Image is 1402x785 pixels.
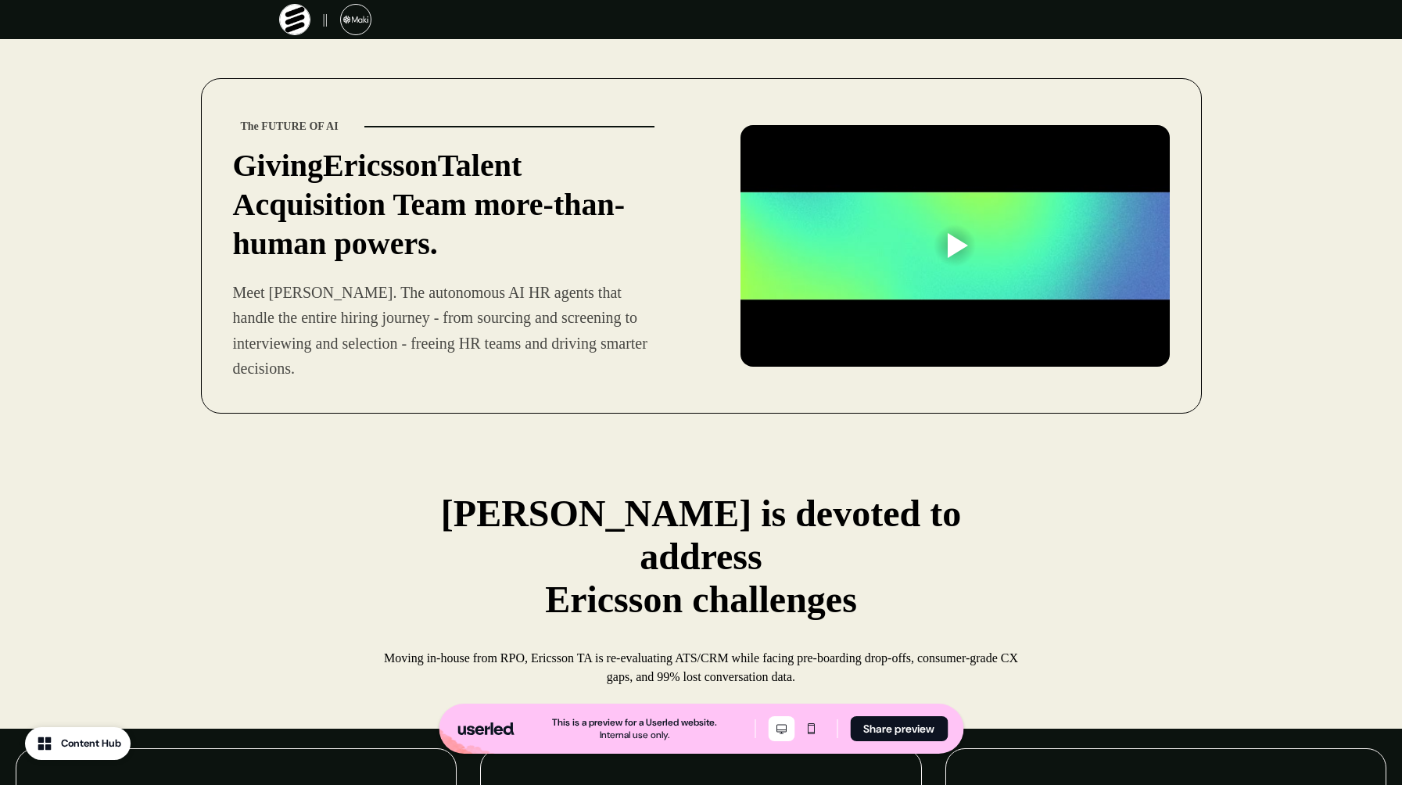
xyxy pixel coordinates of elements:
strong: Giving [233,148,324,183]
p: [PERSON_NAME] is devoted to address Ericsson challenges [388,492,1013,621]
div: Content Hub [61,736,121,751]
div: This is a preview for a Userled website. [552,716,717,729]
p: Ericsson [233,146,662,263]
button: Content Hub [25,727,131,760]
strong: Talent Acquisition Team more-than-human powers. [233,148,626,261]
strong: The FUTURE OF AI [241,120,339,132]
div: Internal use only. [600,729,669,741]
p: Moving in-house from RPO, Ericsson TA is re-evaluating ATS/CRM while facing pre-boarding drop-off... [372,649,1029,686]
button: Share preview [850,716,948,741]
p: || [323,10,328,29]
button: Desktop mode [768,716,794,741]
p: Meet [PERSON_NAME]. The autonomous AI HR agents that handle the entire hiring journey - from sour... [233,280,662,382]
button: Mobile mode [798,716,824,741]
